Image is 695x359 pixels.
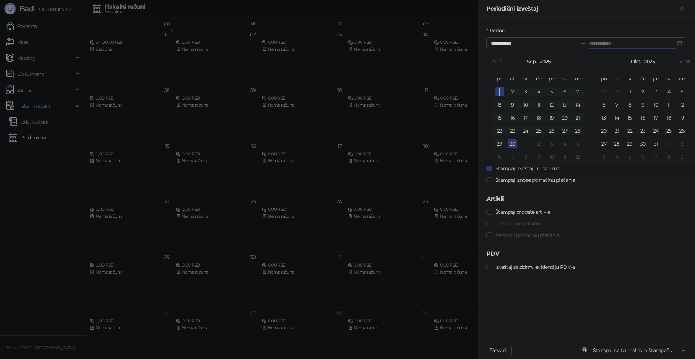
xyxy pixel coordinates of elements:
td: 2025-10-05 [571,137,584,150]
button: Izaberi godinu [644,54,655,69]
td: 2025-10-08 [519,150,532,163]
th: sr [519,72,532,85]
th: ne [571,72,584,85]
div: 23 [508,126,517,135]
div: 3 [652,87,660,96]
td: 2025-09-05 [545,85,558,98]
td: 2025-09-30 [610,85,623,98]
div: 17 [652,113,660,122]
span: Štampaj iznose po načinu plaćanja [492,176,578,184]
td: 2025-10-26 [675,124,688,137]
div: 3 [599,153,608,161]
th: ut [610,72,623,85]
div: 2 [534,139,543,148]
div: 15 [625,113,634,122]
td: 2025-11-08 [662,150,675,163]
td: 2025-09-24 [519,124,532,137]
button: Štampaj na termalnom štampaču [576,345,678,356]
td: 2025-10-02 [532,137,545,150]
td: 2025-09-30 [506,137,519,150]
div: 28 [573,126,582,135]
button: Izaberi godinu [540,54,551,69]
td: 2025-09-29 [493,137,506,150]
div: 9 [508,100,517,109]
div: 6 [495,153,504,161]
td: 2025-10-04 [558,137,571,150]
td: 2025-11-01 [662,137,675,150]
div: 23 [639,126,647,135]
td: 2025-11-03 [597,150,610,163]
div: 1 [521,139,530,148]
div: 8 [665,153,673,161]
div: 27 [599,139,608,148]
div: 19 [547,113,556,122]
td: 2025-10-03 [545,137,558,150]
button: Zatvori [678,4,686,13]
td: 2025-10-01 [519,137,532,150]
td: 2025-09-25 [532,124,545,137]
th: po [597,72,610,85]
span: Razdvoji po načinu plaćanja [492,231,562,239]
td: 2025-09-08 [493,98,506,111]
div: 29 [599,87,608,96]
td: 2025-09-09 [506,98,519,111]
td: 2025-09-13 [558,98,571,111]
th: sr [623,72,636,85]
div: 30 [508,139,517,148]
div: 5 [625,153,634,161]
td: 2025-10-24 [649,124,662,137]
td: 2025-10-10 [649,98,662,111]
div: 9 [678,153,686,161]
td: 2025-09-19 [545,111,558,124]
td: 2025-09-11 [532,98,545,111]
td: 2025-09-26 [545,124,558,137]
div: 12 [547,100,556,109]
td: 2025-09-15 [493,111,506,124]
div: 8 [521,153,530,161]
div: 21 [573,113,582,122]
td: 2025-10-18 [662,111,675,124]
th: ne [675,72,688,85]
div: 10 [521,100,530,109]
div: 11 [560,153,569,161]
td: 2025-09-18 [532,111,545,124]
td: 2025-09-20 [558,111,571,124]
div: 5 [547,87,556,96]
td: 2025-10-11 [662,98,675,111]
td: 2025-10-23 [636,124,649,137]
div: 16 [508,113,517,122]
div: 24 [521,126,530,135]
div: Periodični izveštaj [486,4,678,13]
div: 1 [665,139,673,148]
div: 9 [639,100,647,109]
td: 2025-09-02 [506,85,519,98]
div: 7 [508,153,517,161]
td: 2025-09-07 [571,85,584,98]
td: 2025-10-17 [649,111,662,124]
td: 2025-10-14 [610,111,623,124]
td: 2025-11-07 [649,150,662,163]
div: 6 [560,87,569,96]
td: 2025-10-11 [558,150,571,163]
td: 2025-10-16 [636,111,649,124]
td: 2025-10-06 [597,98,610,111]
div: 20 [599,126,608,135]
div: 13 [599,113,608,122]
div: 17 [521,113,530,122]
div: 2 [678,139,686,148]
div: 18 [534,113,543,122]
div: 14 [573,100,582,109]
td: 2025-10-19 [675,111,688,124]
td: 2025-09-17 [519,111,532,124]
div: 29 [495,139,504,148]
th: če [636,72,649,85]
div: 5 [678,87,686,96]
div: 7 [652,153,660,161]
div: 21 [612,126,621,135]
td: 2025-11-02 [675,137,688,150]
div: 8 [625,100,634,109]
td: 2025-09-28 [571,124,584,137]
div: 24 [652,126,660,135]
div: 12 [678,100,686,109]
td: 2025-09-03 [519,85,532,98]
